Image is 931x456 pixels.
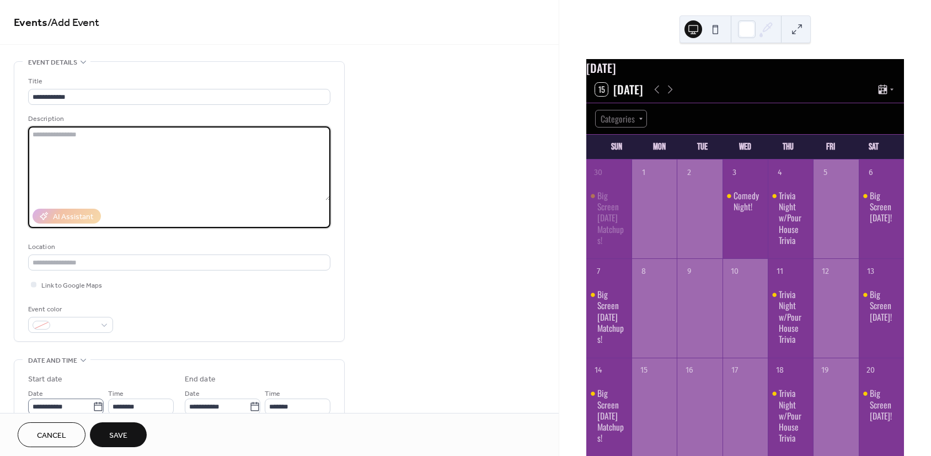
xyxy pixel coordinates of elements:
[681,363,697,379] div: 16
[863,264,879,280] div: 13
[870,289,900,322] div: Big Screen [DATE]!
[595,135,638,160] div: Sun
[37,430,66,442] span: Cancel
[817,165,833,181] div: 5
[185,388,200,400] span: Date
[727,165,743,181] div: 3
[772,165,788,181] div: 4
[586,388,632,443] div: Big Screen Sunday Matchups!
[265,388,280,400] span: Time
[636,264,652,280] div: 8
[28,374,62,385] div: Start date
[870,190,900,224] div: Big Screen [DATE]!
[109,430,127,442] span: Save
[90,422,147,447] button: Save
[727,264,743,280] div: 10
[768,388,813,443] div: Trivia Night w/Pour House Trivia
[681,264,697,280] div: 9
[41,280,102,291] span: Link to Google Maps
[591,165,607,181] div: 30
[586,289,632,344] div: Big Screen Sunday Matchups!
[772,363,788,379] div: 18
[810,135,853,160] div: Fri
[28,355,77,367] span: Date and time
[28,113,328,125] div: Description
[767,135,810,160] div: Thu
[863,363,879,379] div: 20
[681,165,697,181] div: 2
[859,388,904,421] div: Big Screen Saturday!
[724,135,767,160] div: Wed
[18,422,85,447] button: Cancel
[591,264,607,280] div: 7
[591,363,607,379] div: 14
[597,388,627,443] div: Big Screen [DATE] Matchups!
[863,165,879,181] div: 6
[636,363,652,379] div: 15
[779,289,809,344] div: Trivia Night w/Pour House Trivia
[638,135,681,160] div: Mon
[597,190,627,246] div: Big Screen [DATE] Matchups!
[779,388,809,443] div: Trivia Night w/Pour House Trivia
[772,264,788,280] div: 11
[14,12,47,34] a: Events
[586,59,904,76] div: [DATE]
[28,388,43,400] span: Date
[28,76,328,87] div: Title
[817,363,833,379] div: 19
[28,57,77,68] span: Event details
[47,12,99,34] span: / Add Event
[597,289,627,344] div: Big Screen [DATE] Matchups!
[591,80,647,98] button: 15[DATE]
[28,241,328,253] div: Location
[185,374,216,385] div: End date
[681,135,724,160] div: Tue
[768,289,813,344] div: Trivia Night w/Pour House Trivia
[779,190,809,246] div: Trivia Night w/Pour House Trivia
[108,388,124,400] span: Time
[636,165,652,181] div: 1
[734,190,763,213] div: Comedy Night!
[859,289,904,322] div: Big Screen Saturday!
[727,363,743,379] div: 17
[859,190,904,224] div: Big Screen Saturday!
[852,135,895,160] div: Sat
[586,190,632,246] div: Big Screen Sunday Matchups!
[768,190,813,246] div: Trivia Night w/Pour House Trivia
[817,264,833,280] div: 12
[870,388,900,421] div: Big Screen [DATE]!
[723,190,768,213] div: Comedy Night!
[28,304,111,315] div: Event color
